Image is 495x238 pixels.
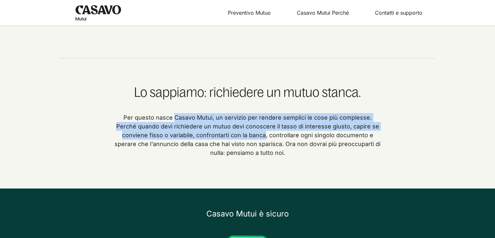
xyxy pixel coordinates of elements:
[375,9,422,16] a: Contatti e supporto
[68,84,428,100] h2: Lo sappiamo: richiedere un mutuo stanca.
[8,208,487,220] h4: Casavo Mutui è sicuro
[73,3,124,23] a: Homepage
[113,113,382,157] p: Per questo nasce Casavo Mutui, un servizio per rendere semplici le cose più complesse. Perché qua...
[124,10,422,16] nav: menu principale
[228,9,271,16] a: Preventivo Mutuo
[297,9,349,16] a: Casavo Mutui Perché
